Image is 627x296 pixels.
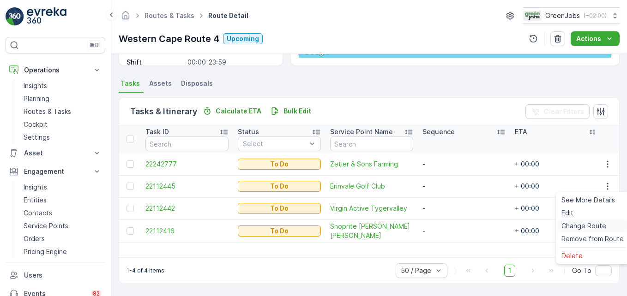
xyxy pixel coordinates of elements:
[238,127,259,136] p: Status
[561,234,624,243] span: Remove from Route
[504,265,515,277] span: 1
[145,204,229,213] a: 22112442
[127,227,134,235] div: Toggle Row Selected
[119,32,219,46] p: Western Cape Route 4
[24,271,102,280] p: Users
[199,106,265,117] button: Calculate ETA
[24,94,49,103] p: Planning
[145,12,194,19] a: Routes & Tasks
[330,222,413,240] a: Shoprite Clara Anna
[576,34,601,43] p: Actions
[24,107,71,116] p: Routes & Tasks
[510,153,603,175] td: + 00:00
[130,105,197,118] p: Tasks & Itinerary
[145,136,229,151] input: Search
[510,175,603,197] td: + 00:00
[24,221,68,231] p: Service Points
[20,131,105,144] a: Settings
[584,12,607,19] p: ( +02:00 )
[544,107,584,116] p: Clear Filters
[525,104,590,119] button: Clear Filters
[523,7,620,24] button: GreenJobs(+02:00)
[267,106,315,117] button: Bulk Edit
[418,219,510,242] td: -
[283,107,311,116] p: Bulk Edit
[6,266,105,284] a: Users
[270,160,289,169] p: To Do
[24,234,45,243] p: Orders
[523,11,542,21] img: Green_Jobs_Logo.png
[572,266,591,275] span: Go To
[561,221,606,231] span: Change Route
[149,79,172,88] span: Assets
[24,133,50,142] p: Settings
[227,34,259,43] p: Upcoming
[145,182,229,191] a: 22112445
[515,127,527,136] p: ETA
[145,160,229,169] a: 22242777
[270,182,289,191] p: To Do
[20,245,105,258] a: Pricing Engine
[510,197,603,219] td: + 00:00
[330,136,413,151] input: Search
[561,208,573,218] span: Edit
[24,120,48,129] p: Cockpit
[330,127,393,136] p: Service Point Name
[24,65,87,75] p: Operations
[330,160,413,169] a: Zetler & Sons Farming
[545,11,580,20] p: GreenJobs
[418,175,510,197] td: -
[571,31,620,46] button: Actions
[270,226,289,236] p: To Do
[330,204,413,213] a: Virgin Active Tygervalley
[216,107,261,116] p: Calculate ETA
[24,148,87,158] p: Asset
[145,226,229,236] a: 22112416
[20,194,105,207] a: Entities
[418,197,510,219] td: -
[561,195,615,205] span: See More Details
[181,79,213,88] span: Disposals
[24,247,67,256] p: Pricing Engine
[90,41,99,49] p: ⌘B
[121,79,140,88] span: Tasks
[24,208,52,218] p: Contacts
[238,159,321,170] button: To Do
[127,267,164,274] p: 1-4 of 4 items
[243,139,307,148] p: Select
[330,182,413,191] a: Erinvale Golf Club
[422,127,455,136] p: Sequence
[20,219,105,232] a: Service Points
[20,118,105,131] a: Cockpit
[24,183,47,192] p: Insights
[20,92,105,105] a: Planning
[27,7,66,26] img: logo_light-DOdMpM7g.png
[6,144,105,162] button: Asset
[223,33,263,44] button: Upcoming
[20,207,105,219] a: Contacts
[6,162,105,181] button: Engagement
[187,58,273,67] p: 00:00-23:59
[330,222,413,240] span: Shoprite [PERSON_NAME] [PERSON_NAME]
[20,181,105,194] a: Insights
[6,7,24,26] img: logo
[145,127,169,136] p: Task ID
[561,251,583,260] span: Delete
[127,205,134,212] div: Toggle Row Selected
[127,58,184,67] p: Shift
[238,181,321,192] button: To Do
[127,160,134,168] div: Toggle Row Selected
[24,195,47,205] p: Entities
[20,232,105,245] a: Orders
[127,183,134,190] div: Toggle Row Selected
[20,105,105,118] a: Routes & Tasks
[510,219,603,242] td: + 00:00
[6,61,105,79] button: Operations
